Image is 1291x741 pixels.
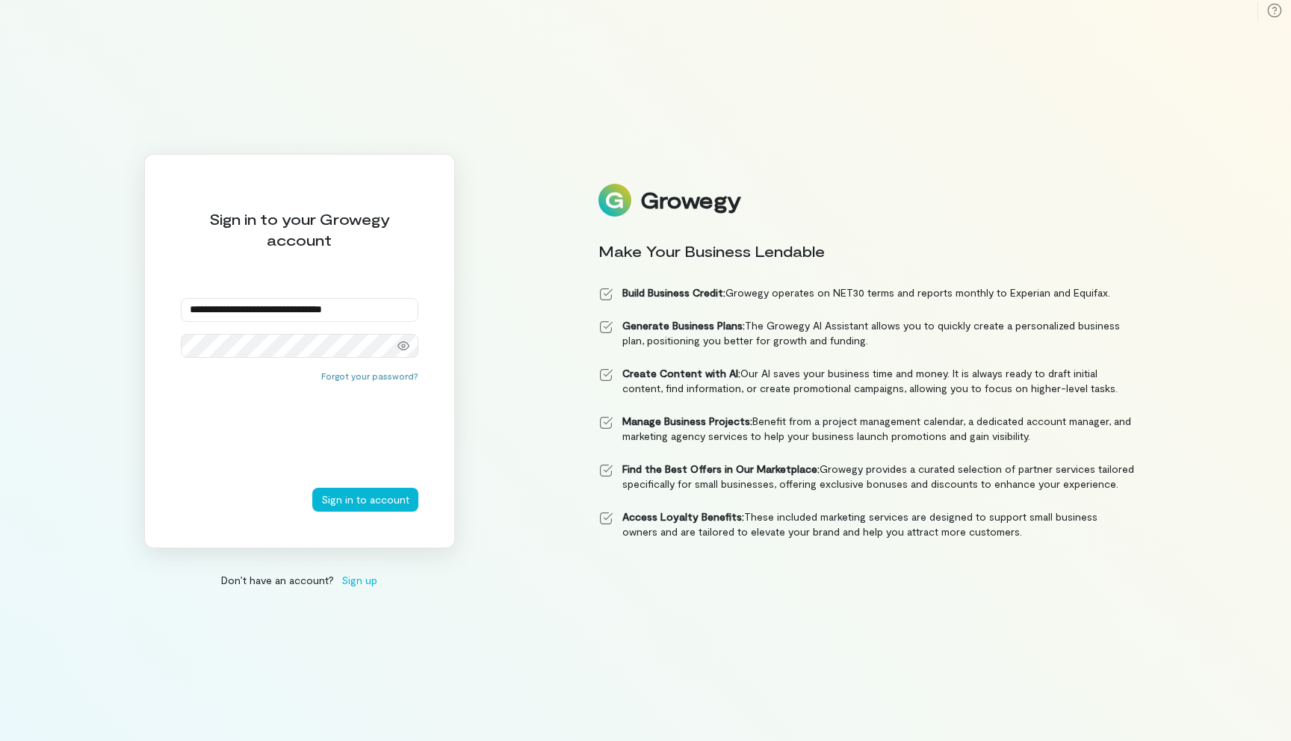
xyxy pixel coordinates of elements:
div: Growegy [640,187,740,213]
div: Sign in to your Growegy account [181,208,418,250]
li: The Growegy AI Assistant allows you to quickly create a personalized business plan, positioning y... [598,318,1135,348]
div: Don’t have an account? [144,572,455,588]
li: Benefit from a project management calendar, a dedicated account manager, and marketing agency ser... [598,414,1135,444]
strong: Find the Best Offers in Our Marketplace: [622,462,820,475]
div: Make Your Business Lendable [598,241,1135,261]
li: Our AI saves your business time and money. It is always ready to draft initial content, find info... [598,366,1135,396]
li: These included marketing services are designed to support small business owners and are tailored ... [598,509,1135,539]
strong: Manage Business Projects: [622,415,752,427]
li: Growegy operates on NET30 terms and reports monthly to Experian and Equifax. [598,285,1135,300]
li: Growegy provides a curated selection of partner services tailored specifically for small business... [598,462,1135,492]
button: Forgot your password? [321,370,418,382]
strong: Access Loyalty Benefits: [622,510,744,523]
img: Logo [598,184,631,217]
strong: Build Business Credit: [622,286,725,299]
strong: Create Content with AI: [622,367,740,379]
span: Sign up [341,572,377,588]
button: Sign in to account [312,488,418,512]
strong: Generate Business Plans: [622,319,745,332]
